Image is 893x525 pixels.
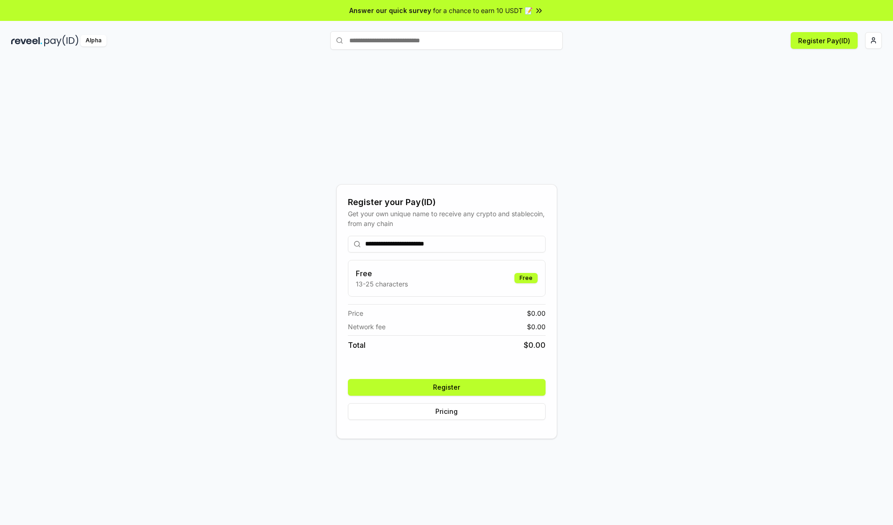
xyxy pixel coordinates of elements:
[11,35,42,47] img: reveel_dark
[356,268,408,279] h3: Free
[348,322,386,332] span: Network fee
[527,308,546,318] span: $ 0.00
[349,6,431,15] span: Answer our quick survey
[348,403,546,420] button: Pricing
[524,339,546,351] span: $ 0.00
[356,279,408,289] p: 13-25 characters
[348,209,546,228] div: Get your own unique name to receive any crypto and stablecoin, from any chain
[348,339,366,351] span: Total
[527,322,546,332] span: $ 0.00
[80,35,107,47] div: Alpha
[348,308,363,318] span: Price
[791,32,858,49] button: Register Pay(ID)
[514,273,538,283] div: Free
[348,379,546,396] button: Register
[433,6,533,15] span: for a chance to earn 10 USDT 📝
[44,35,79,47] img: pay_id
[348,196,546,209] div: Register your Pay(ID)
